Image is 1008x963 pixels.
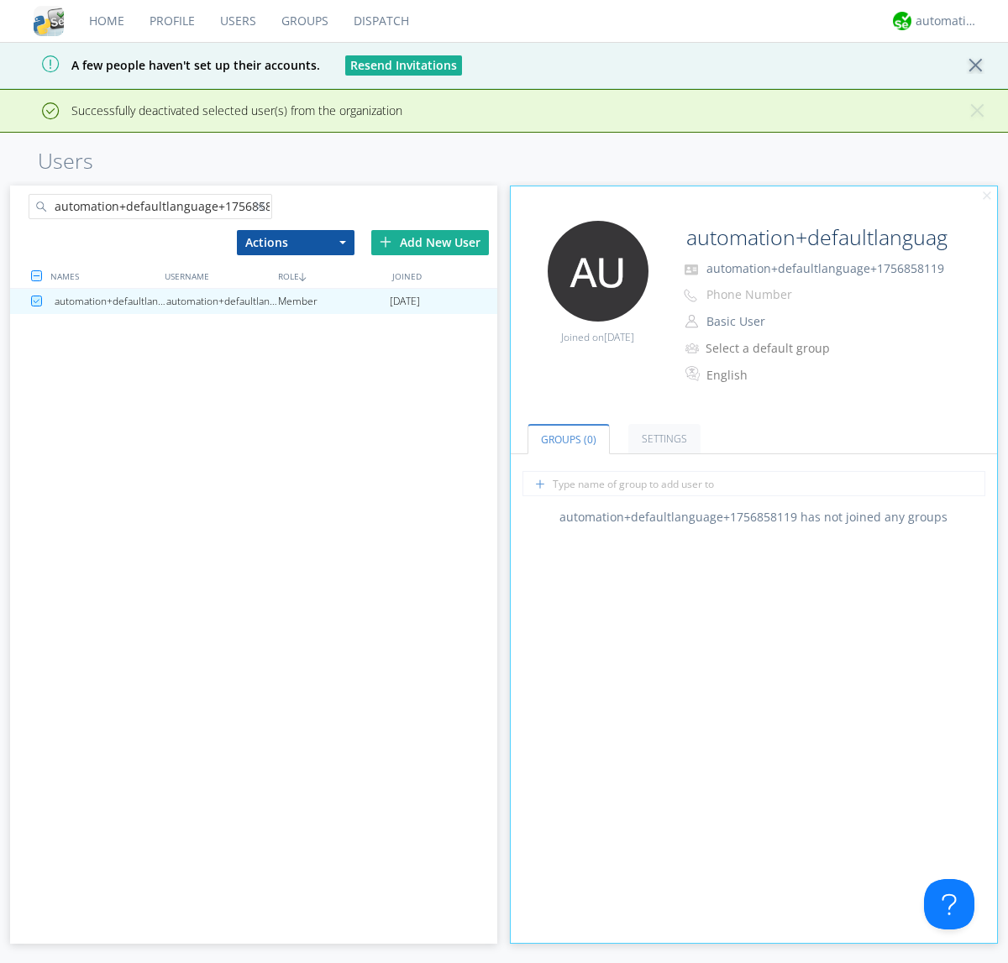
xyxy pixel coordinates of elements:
[981,191,993,202] img: cancel.svg
[34,6,64,36] img: cddb5a64eb264b2086981ab96f4c1ba7
[528,424,610,454] a: Groups (0)
[380,236,391,248] img: plus.svg
[278,289,390,314] div: Member
[701,310,869,333] button: Basic User
[706,260,944,276] span: automation+defaultlanguage+1756858119
[390,289,420,314] span: [DATE]
[345,55,462,76] button: Resend Invitations
[29,194,272,219] input: Search users
[55,289,166,314] div: automation+defaultlanguage+1756858119
[13,57,320,73] span: A few people haven't set up their accounts.
[561,330,634,344] span: Joined on
[166,289,278,314] div: automation+defaultlanguage+1756858119
[13,102,402,118] span: Successfully deactivated selected user(s) from the organization
[916,13,979,29] div: automation+atlas
[604,330,634,344] span: [DATE]
[160,264,274,288] div: USERNAME
[522,471,985,496] input: Type name of group to add user to
[685,364,702,384] img: In groups with Translation enabled, this user's messages will be automatically translated to and ...
[706,340,846,357] div: Select a default group
[684,289,697,302] img: phone-outline.svg
[371,230,489,255] div: Add New User
[511,509,998,526] div: automation+defaultlanguage+1756858119 has not joined any groups
[628,424,701,453] a: Settings
[274,264,387,288] div: ROLE
[680,221,951,254] input: Name
[46,264,160,288] div: NAMES
[548,221,648,322] img: 373638.png
[685,315,698,328] img: person-outline.svg
[237,230,354,255] button: Actions
[893,12,911,30] img: d2d01cd9b4174d08988066c6d424eccd
[388,264,501,288] div: JOINED
[10,289,497,314] a: automation+defaultlanguage+1756858119automation+defaultlanguage+1756858119Member[DATE]
[706,367,847,384] div: English
[685,337,701,359] img: icon-alert-users-thin-outline.svg
[924,879,974,929] iframe: Toggle Customer Support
